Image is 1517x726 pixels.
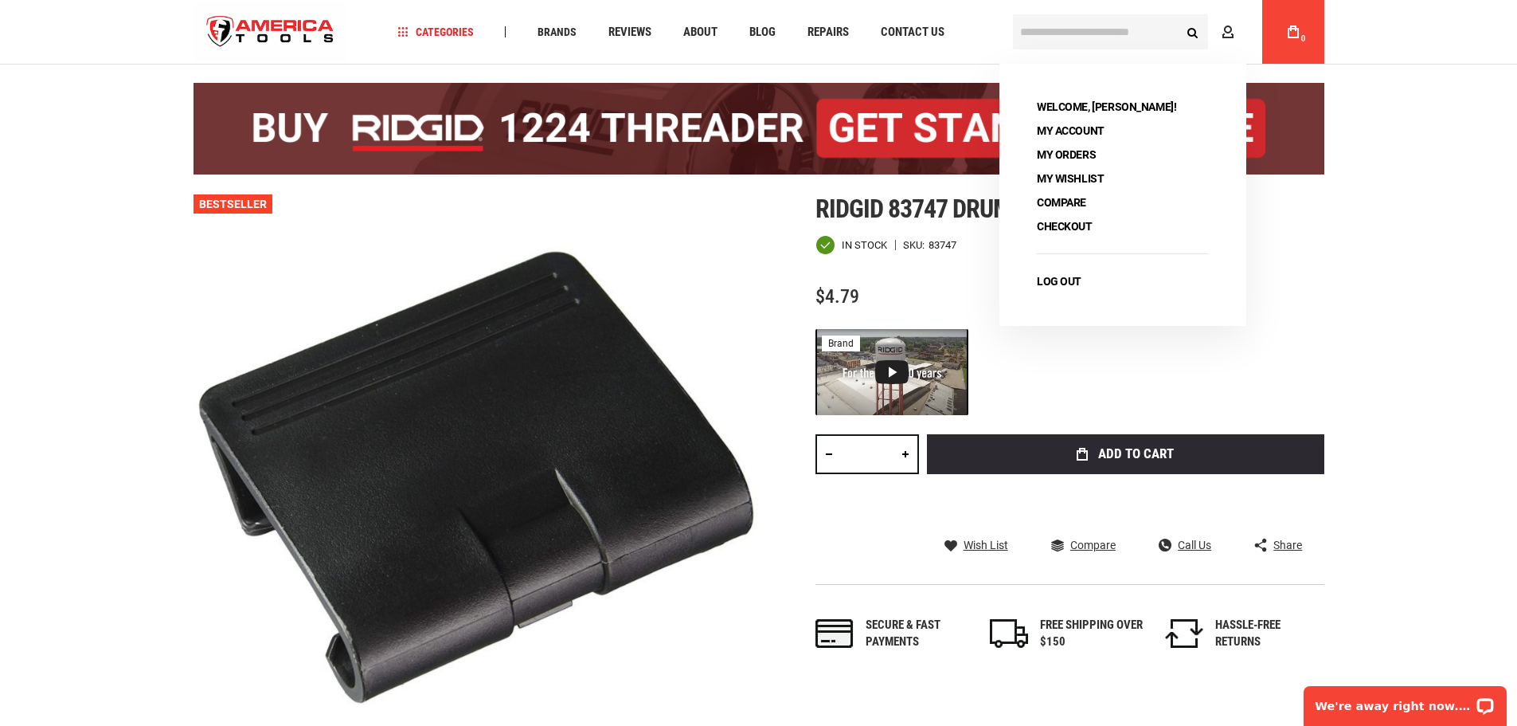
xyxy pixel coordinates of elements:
[990,619,1028,648] img: shipping
[1031,191,1092,214] a: Compare
[1178,17,1208,47] button: Search
[1031,120,1110,142] a: My Account
[1159,538,1211,552] a: Call Us
[842,240,887,250] span: In stock
[1215,617,1319,651] div: HASSLE-FREE RETURNS
[1293,676,1517,726] iframe: LiveChat chat widget
[749,26,776,38] span: Blog
[815,194,1082,224] span: Ridgid 83747 drum latch
[608,26,651,38] span: Reviews
[601,22,659,43] a: Reviews
[903,240,929,250] strong: SKU
[944,538,1008,552] a: Wish List
[538,26,577,37] span: Brands
[1031,215,1098,237] a: Checkout
[815,619,854,648] img: payments
[815,235,887,255] div: Availability
[1165,619,1203,648] img: returns
[1031,167,1109,190] a: My Wishlist
[1031,143,1101,166] a: My Orders
[530,22,584,43] a: Brands
[866,617,969,651] div: Secure & fast payments
[800,22,856,43] a: Repairs
[194,83,1324,175] img: BOGO: Buy the RIDGID® 1224 Threader (26092), get the 92467 200A Stand FREE!
[1031,96,1182,118] span: Welcome, [PERSON_NAME]!
[1098,447,1174,461] span: Add to Cart
[683,26,717,38] span: About
[1051,538,1116,552] a: Compare
[927,434,1324,474] button: Add to Cart
[1031,270,1087,292] a: Log Out
[924,479,1327,525] iframe: Secure express checkout frame
[881,26,944,38] span: Contact Us
[964,540,1008,551] span: Wish List
[390,22,481,43] a: Categories
[1273,540,1302,551] span: Share
[874,22,952,43] a: Contact Us
[397,26,474,37] span: Categories
[1040,617,1144,651] div: FREE SHIPPING OVER $150
[1178,540,1211,551] span: Call Us
[929,240,956,250] div: 83747
[815,285,859,308] span: $4.79
[742,22,783,43] a: Blog
[807,26,849,38] span: Repairs
[676,22,725,43] a: About
[194,2,348,62] img: America Tools
[194,2,348,62] a: store logo
[1301,34,1306,43] span: 0
[1070,540,1116,551] span: Compare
